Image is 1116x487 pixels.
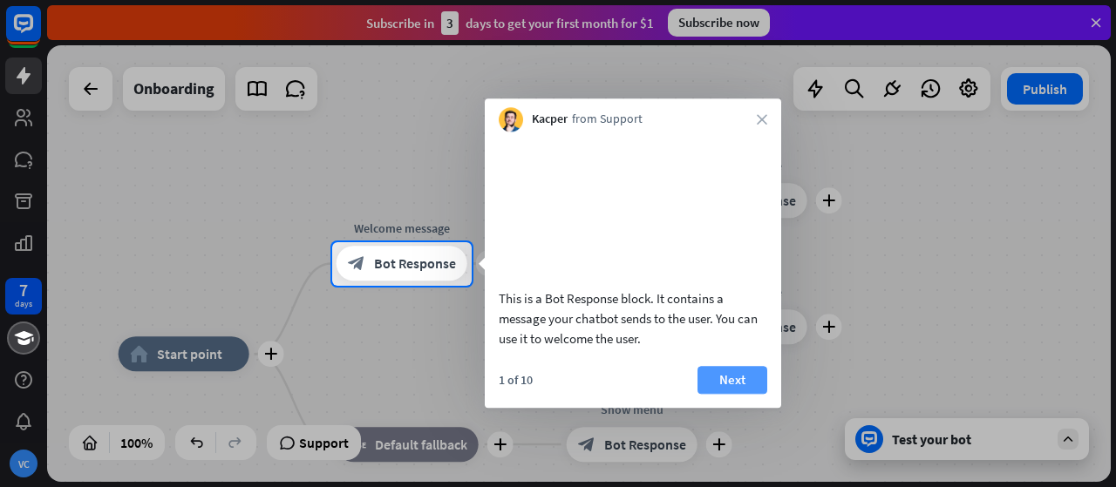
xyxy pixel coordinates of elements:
div: This is a Bot Response block. It contains a message your chatbot sends to the user. You can use i... [499,288,767,348]
button: Next [697,366,767,394]
span: Bot Response [374,255,456,273]
div: 1 of 10 [499,372,533,388]
span: Kacper [532,112,568,129]
span: from Support [572,112,643,129]
i: block_bot_response [348,255,365,273]
i: close [757,114,767,125]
